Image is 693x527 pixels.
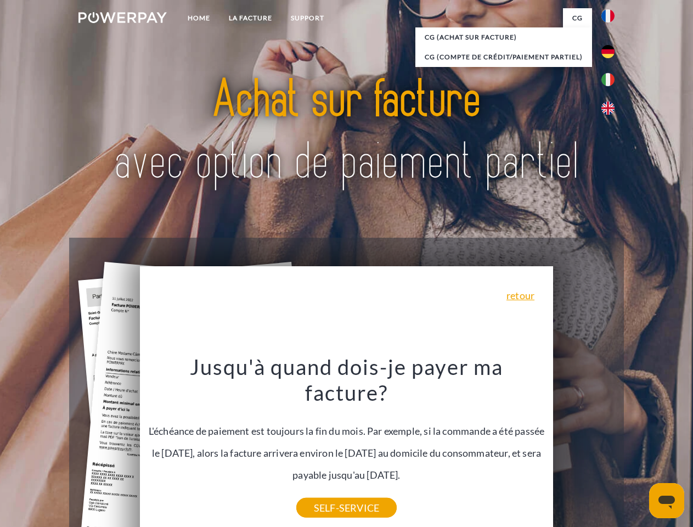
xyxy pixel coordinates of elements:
[415,47,592,67] a: CG (Compte de crédit/paiement partiel)
[105,53,588,210] img: title-powerpay_fr.svg
[147,354,547,406] h3: Jusqu'à quand dois-je payer ma facture?
[601,73,615,86] img: it
[506,290,534,300] a: retour
[281,8,334,28] a: Support
[601,9,615,23] img: fr
[415,27,592,47] a: CG (achat sur facture)
[296,498,397,518] a: SELF-SERVICE
[178,8,219,28] a: Home
[563,8,592,28] a: CG
[147,354,547,508] div: L'échéance de paiement est toujours la fin du mois. Par exemple, si la commande a été passée le [...
[78,12,167,23] img: logo-powerpay-white.svg
[601,45,615,58] img: de
[601,102,615,115] img: en
[649,483,684,518] iframe: Bouton de lancement de la fenêtre de messagerie
[219,8,281,28] a: LA FACTURE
